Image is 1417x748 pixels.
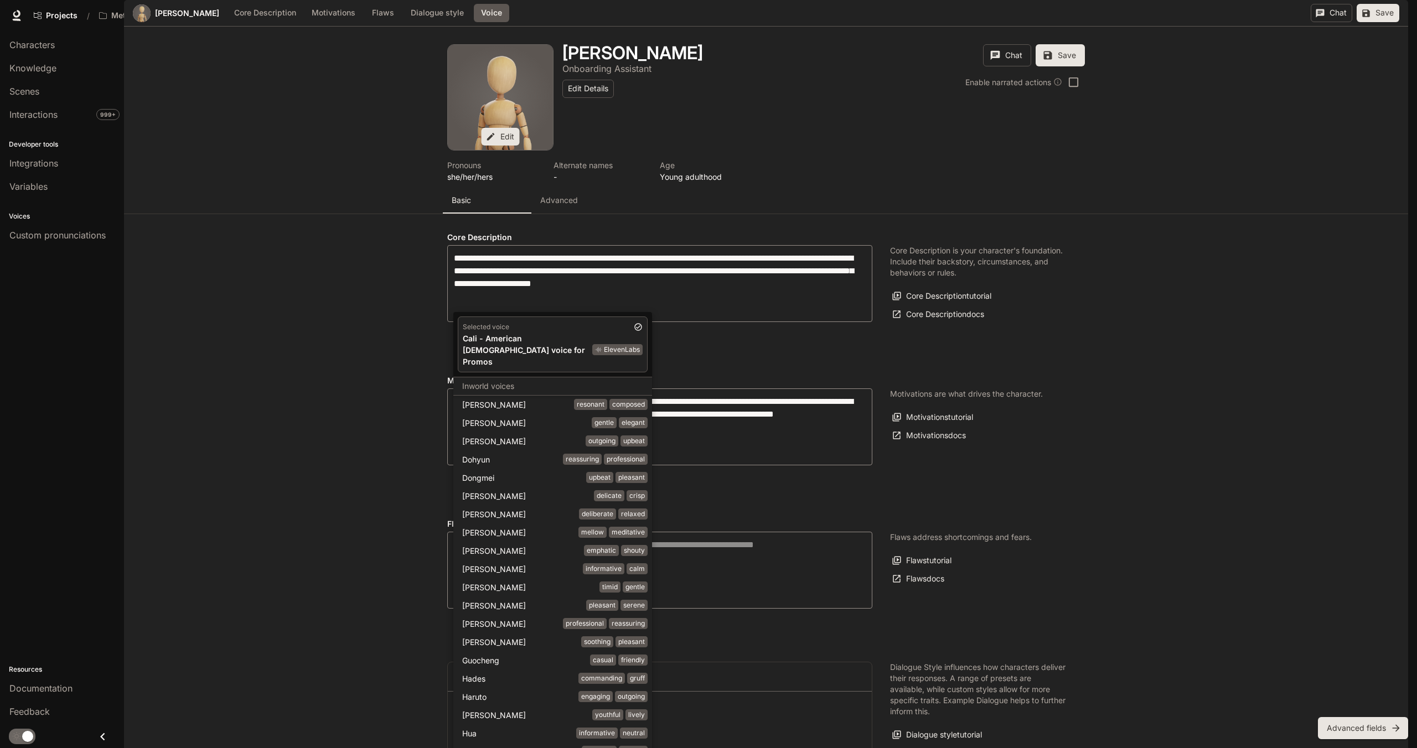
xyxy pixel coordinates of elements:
span: gentle [594,418,614,428]
div: [PERSON_NAME] [462,508,648,520]
span: Selected voice [463,321,509,333]
span: professional [607,454,645,464]
span: outgoing [618,692,645,702]
span: informative [579,728,615,738]
span: engaging [581,692,610,702]
div: [PERSON_NAME] [462,490,648,502]
span: calm [629,564,645,574]
span: upbeat [623,436,645,446]
div: [PERSON_NAME] [462,545,648,557]
span: commanding [581,673,622,683]
span: emphatic [587,546,616,555]
span: outgoing [588,436,616,446]
div: [PERSON_NAME] [462,417,648,429]
span: mellow [581,527,604,537]
div: Dongmei [462,472,648,484]
li: Inworld voices [453,377,652,396]
span: composed [612,399,645,409]
span: pleasant [618,637,645,647]
span: delicate [597,491,622,501]
div: [PERSON_NAME] [462,600,648,611]
span: elegant [622,418,645,428]
span: reassuring [566,454,599,464]
div: Hua [462,728,648,739]
div: [PERSON_NAME] [462,563,648,575]
span: upbeat [589,472,611,482]
div: [PERSON_NAME] [462,709,648,721]
span: friendly [621,655,645,665]
div: [PERSON_NAME] [462,399,648,411]
span: pleasant [589,600,616,610]
span: resonant [577,399,604,409]
div: [PERSON_NAME] [462,636,648,648]
div: Dohyun [462,454,648,465]
span: relaxed [621,509,645,519]
div: Haruto [462,691,648,703]
span: professional [566,619,604,628]
span: gentle [625,582,645,592]
span: serene [623,600,645,610]
span: deliberate [582,509,613,519]
div: Cali - American [DEMOGRAPHIC_DATA] voice for Promos [463,333,592,367]
div: [PERSON_NAME] [462,581,648,593]
span: casual [593,655,613,665]
span: crisp [629,491,645,501]
span: meditative [612,527,645,537]
span: pleasant [618,472,645,482]
span: neutral [623,728,645,738]
span: timid [602,582,618,592]
span: lively [628,710,645,720]
span: reassuring [612,619,645,628]
span: gruff [630,673,645,683]
div: [PERSON_NAME] [462,618,648,630]
span: shouty [624,546,645,555]
span: soothing [584,637,611,647]
div: [PERSON_NAME] [462,527,648,538]
div: Guocheng [462,655,648,666]
span: informative [586,564,622,574]
div: [PERSON_NAME] [462,435,648,447]
span: ElevenLabs [604,345,640,355]
div: Hades [462,673,648,684]
span: youthful [595,710,620,720]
